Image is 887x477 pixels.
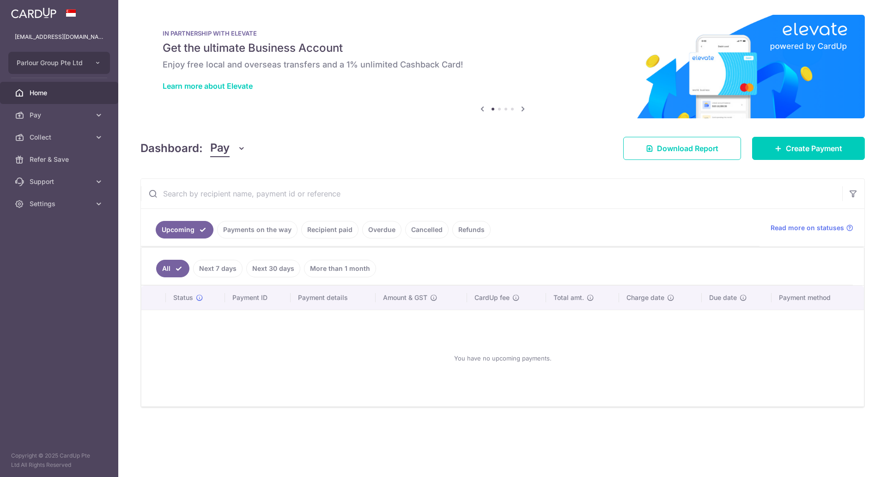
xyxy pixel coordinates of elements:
[709,293,737,302] span: Due date
[210,140,246,157] button: Pay
[623,137,741,160] a: Download Report
[163,59,843,70] h6: Enjoy free local and overseas transfers and a 1% unlimited Cashback Card!
[383,293,427,302] span: Amount & GST
[156,260,189,277] a: All
[140,15,865,118] img: Renovation banner
[163,30,843,37] p: IN PARTNERSHIP WITH ELEVATE
[11,7,56,18] img: CardUp
[626,293,664,302] span: Charge date
[193,260,243,277] a: Next 7 days
[772,286,864,310] th: Payment method
[301,221,358,238] a: Recipient paid
[30,199,91,208] span: Settings
[173,293,193,302] span: Status
[140,140,203,157] h4: Dashboard:
[246,260,300,277] a: Next 30 days
[17,58,85,67] span: Parlour Group Pte Ltd
[304,260,376,277] a: More than 1 month
[156,221,213,238] a: Upcoming
[163,81,253,91] a: Learn more about Elevate
[30,177,91,186] span: Support
[30,88,91,98] span: Home
[452,221,491,238] a: Refunds
[217,221,298,238] a: Payments on the way
[657,143,718,154] span: Download Report
[210,140,230,157] span: Pay
[30,155,91,164] span: Refer & Save
[553,293,584,302] span: Total amt.
[152,318,853,399] div: You have no upcoming payments.
[752,137,865,160] a: Create Payment
[141,179,842,208] input: Search by recipient name, payment id or reference
[405,221,449,238] a: Cancelled
[15,32,103,42] p: [EMAIL_ADDRESS][DOMAIN_NAME]
[362,221,401,238] a: Overdue
[474,293,510,302] span: CardUp fee
[30,110,91,120] span: Pay
[8,52,110,74] button: Parlour Group Pte Ltd
[771,223,844,232] span: Read more on statuses
[163,41,843,55] h5: Get the ultimate Business Account
[771,223,853,232] a: Read more on statuses
[786,143,842,154] span: Create Payment
[225,286,291,310] th: Payment ID
[30,133,91,142] span: Collect
[291,286,376,310] th: Payment details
